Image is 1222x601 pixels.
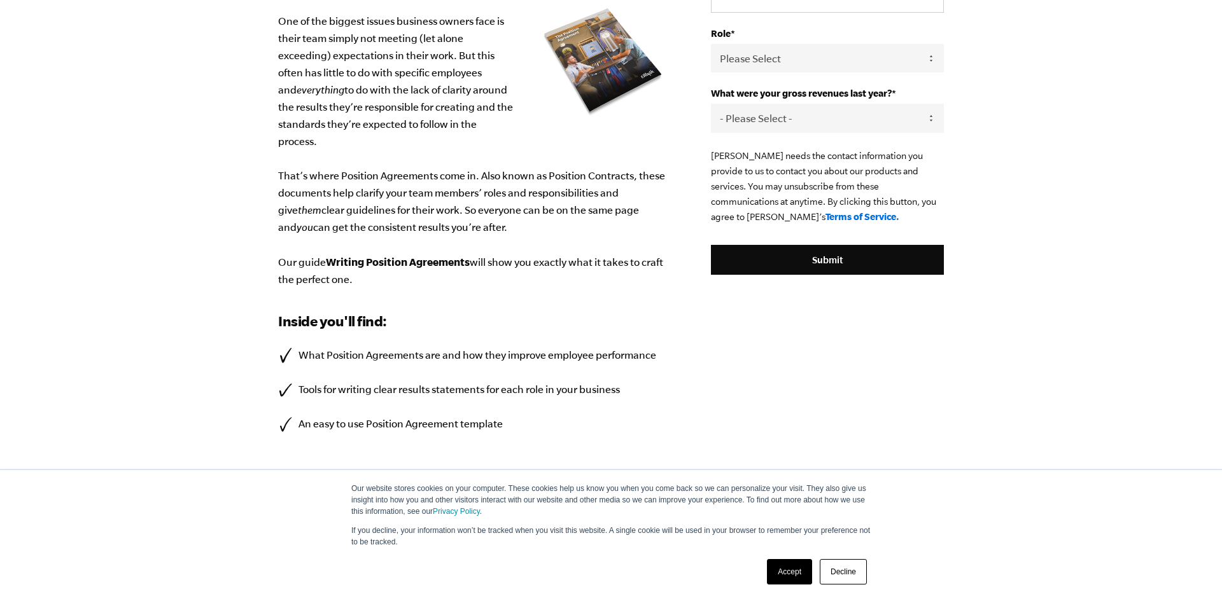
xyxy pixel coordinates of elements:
a: Terms of Service. [825,211,899,222]
p: One of the biggest issues business owners face is their team simply not meeting (let alone exceed... [278,13,673,288]
img: e-myth position contract position agreement guide [533,1,673,124]
li: Tools for writing clear results statements for each role in your business [278,381,673,398]
li: What Position Agreements are and how they improve employee performance [278,347,673,364]
a: Accept [767,559,812,584]
p: [PERSON_NAME] needs the contact information you provide to us to contact you about our products a... [711,148,944,225]
p: Our website stores cookies on your computer. These cookies help us know you when you come back so... [351,483,871,517]
i: you [297,221,313,233]
a: Decline [820,559,867,584]
li: An easy to use Position Agreement template [278,415,673,432]
h3: Inside you'll find: [278,311,673,331]
span: Role [711,28,731,39]
i: them [298,204,321,216]
span: What were your gross revenues last year? [711,88,892,99]
input: Submit [711,245,944,275]
b: Writing Position Agreements [326,256,470,268]
a: Privacy Policy [433,507,480,516]
i: everything [297,84,344,95]
p: If you decline, your information won’t be tracked when you visit this website. A single cookie wi... [351,525,871,548]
